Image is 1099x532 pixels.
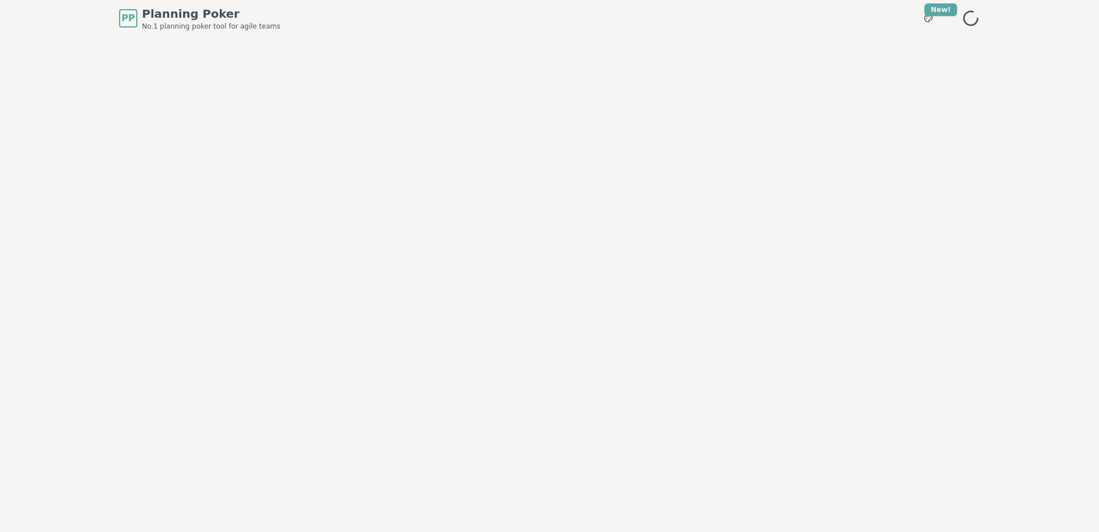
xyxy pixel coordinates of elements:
span: Planning Poker [142,6,280,22]
a: PPPlanning PokerNo.1 planning poker tool for agile teams [119,6,280,31]
span: PP [121,11,135,25]
div: New! [924,3,957,16]
span: No.1 planning poker tool for agile teams [142,22,280,31]
button: New! [918,8,939,29]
